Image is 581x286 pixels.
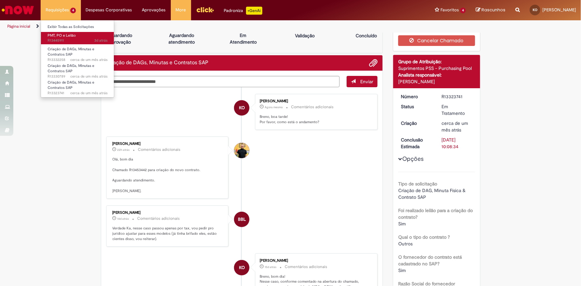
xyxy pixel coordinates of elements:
a: Aberto R13445911 : PMT, PO e Leilão [41,32,114,44]
p: Aguardando Aprovação [104,32,136,45]
small: Comentários adicionais [285,264,327,270]
span: cerca de um mês atrás [70,91,108,96]
b: Tipo de solicitação [398,181,437,187]
p: +GenAi [246,7,262,15]
small: Comentários adicionais [291,104,334,110]
span: R13323741 [48,91,108,96]
p: Concluído [356,32,377,39]
dt: Status [396,103,437,110]
span: [PERSON_NAME] [542,7,576,13]
span: Aprovações [142,7,166,13]
time: 14/08/2025 11:11:25 [265,265,276,269]
div: Suprimentos PSS - Purchasing Pool [398,65,475,72]
span: Criação de DAGs, Minutas e Contratos SAP [48,80,94,90]
span: KO [239,100,245,116]
time: 28/07/2025 17:56:14 [70,74,108,79]
dt: Criação [396,120,437,127]
small: Comentários adicionais [138,216,180,221]
span: Sim [398,267,406,273]
span: KO [239,260,245,276]
span: cerca de um mês atrás [70,74,108,79]
time: 28/08/2025 13:58:00 [265,105,283,109]
div: Grupo de Atribuição: [398,58,475,65]
span: Favoritos [440,7,459,13]
div: Breno Betarelli Lopes [234,212,249,227]
span: R13330789 [48,74,108,79]
time: 25/08/2025 17:43:29 [94,38,108,43]
img: click_logo_yellow_360x200.png [196,5,214,15]
div: R13323741 [442,93,473,100]
span: 4 [460,8,466,13]
div: [PERSON_NAME] [113,142,223,146]
div: [DATE] 10:08:34 [442,137,473,150]
h2: Criação de DAGs, Minutas e Contratos SAP Histórico de tíquete [106,60,209,66]
p: Verdade Ka, nesse caso passou apenas por tax, vou pedir pro jurídico ajustar para esses modelos (... [113,226,223,241]
img: ServiceNow [1,3,35,17]
span: Despesas Corporativas [86,7,132,13]
span: R13332258 [48,57,108,63]
p: Aguardando atendimento [165,32,198,45]
ul: Trilhas de página [5,20,382,33]
textarea: Digite sua mensagem aqui... [106,76,340,87]
span: Criação de DAGs, Minutas e Contratos SAP [48,63,94,74]
span: 15d atrás [265,265,276,269]
span: PMT, PO e Leilão [48,33,76,38]
button: Adicionar anexos [369,59,378,67]
button: Cancelar Chamado [398,35,475,46]
p: Breno, boa tarde! Por favor, como está o andamento? [260,114,371,125]
span: Requisições [46,7,69,13]
b: O fornecedor do contrato está cadastrado no SAP? [398,254,462,267]
time: 29/07/2025 10:11:35 [70,57,108,62]
p: Olá, bom dia Chamado R13453442 para criação do novo contrato. Aguardando atendimento. [PERSON_NAME]. [113,157,223,193]
div: Padroniza [224,7,262,15]
span: More [176,7,186,13]
div: [PERSON_NAME] [260,99,371,103]
span: Agora mesmo [265,105,283,109]
p: Validação [295,32,315,39]
span: KO [533,8,537,12]
b: Qual o tipo do contrato ? [398,234,450,240]
div: Karina Dias Bustamante De Oliveira [234,100,249,116]
div: [PERSON_NAME] [260,259,371,263]
span: Sim [398,221,406,227]
div: Joao Da Costa Dias Junior [234,143,249,158]
div: [PERSON_NAME] [398,78,475,85]
small: Comentários adicionais [138,147,181,152]
span: Rascunhos [481,7,505,13]
time: 27/08/2025 16:12:51 [118,148,130,152]
span: Outros [398,241,413,247]
div: 25/07/2025 12:46:55 [442,120,473,133]
span: 14d atrás [118,217,129,221]
div: Em Tratamento [442,103,473,117]
a: Página inicial [7,24,30,29]
div: Karina Dias Bustamante De Oliveira [234,260,249,275]
span: Enviar [360,79,373,85]
div: [PERSON_NAME] [113,211,223,215]
span: 22h atrás [118,148,130,152]
span: Criação de DAG, Minuta Física & Contrato SAP [398,187,467,200]
span: cerca de um mês atrás [442,120,468,133]
span: cerca de um mês atrás [70,57,108,62]
div: Analista responsável: [398,72,475,78]
button: Enviar [347,76,378,87]
a: Aberto R13330789 : Criação de DAGs, Minutas e Contratos SAP [41,62,114,77]
ul: Requisições [41,20,114,98]
a: Rascunhos [476,7,505,13]
span: 3d atrás [94,38,108,43]
dt: Conclusão Estimada [396,137,437,150]
span: BBL [238,211,246,227]
a: Aberto R13323741 : Criação de DAGs, Minutas e Contratos SAP [41,79,114,93]
a: Exibir Todas as Solicitações [41,23,114,31]
span: Criação de DAGs, Minutas e Contratos SAP [48,47,94,57]
span: R13445911 [48,38,108,43]
time: 14/08/2025 16:09:32 [118,217,129,221]
dt: Número [396,93,437,100]
b: Foi realizado leilão para a criação do contrato? [398,207,473,220]
p: Em Atendimento [227,32,259,45]
span: 4 [70,8,76,13]
a: Aberto R13332258 : Criação de DAGs, Minutas e Contratos SAP [41,46,114,60]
